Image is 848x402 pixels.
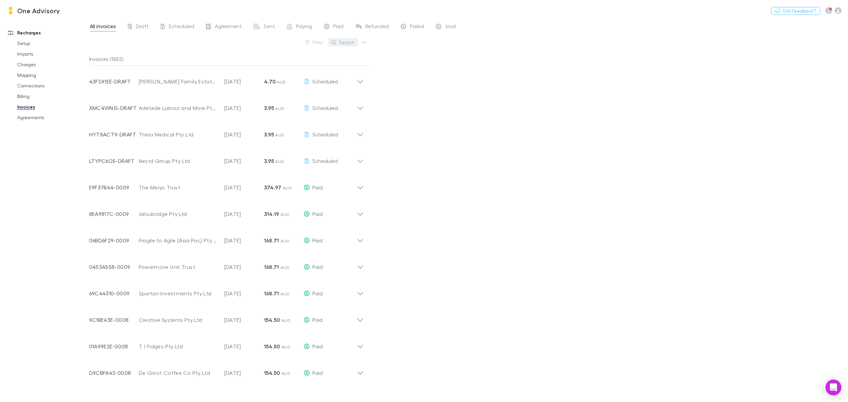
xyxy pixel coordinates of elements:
div: 69C44310-0009Spartan Investments Pty Ltd[DATE]168.71 AUDPaid [84,277,369,304]
p: 8EA9817C-0009 [89,210,139,218]
p: [DATE] [224,210,264,218]
span: AUD [282,344,291,349]
p: [DATE] [224,316,264,324]
p: 0453A558-0009 [89,263,139,271]
p: E9F37B44-0009 [89,183,139,191]
a: Invoices [11,102,94,112]
p: [DATE] [224,369,264,377]
p: [DATE] [224,157,264,165]
div: HYT8ACT9-DRAFTTheia Medical Pty Ltd[DATE]3.95 AUDScheduled [84,119,369,145]
strong: 3.95 [264,105,274,111]
p: HYT8ACT9-DRAFT [89,130,139,138]
div: Jaloubridge Pty Ltd [139,210,218,218]
span: Paid [333,23,344,31]
span: Paid [312,370,323,376]
div: [PERSON_NAME] Family Estate Pty Ltd [139,77,218,85]
span: Draft [136,23,149,31]
strong: 154.50 [264,317,280,323]
a: Mapping [11,70,94,80]
span: Scheduled [169,23,194,31]
span: Failed [410,23,424,31]
a: Recharges [1,27,94,38]
span: All invoices [90,23,116,31]
span: AUD [275,106,284,111]
img: One Advisory's Logo [7,7,15,15]
span: Paid [312,264,323,270]
span: Scheduled [312,105,338,111]
strong: 154.50 [264,370,280,376]
a: Imports [11,49,94,59]
p: [DATE] [224,77,264,85]
div: The Menjo Trust [139,183,218,191]
p: 01A99E2E-0008 [89,342,139,350]
span: Sent [264,23,275,31]
span: AUD [281,212,290,217]
div: Nestd Group Pty Ltd [139,157,218,165]
p: [DATE] [224,104,264,112]
span: AUD [282,318,291,323]
div: Powermove Unit Trust [139,263,218,271]
span: Paid [312,237,323,243]
p: LTYPC6O5-DRAFT [89,157,139,165]
strong: 168.71 [264,237,279,244]
div: E9F37B44-0009The Menjo Trust[DATE]374.97 AUDPaid [84,172,369,198]
div: Adelaide Labour and More Pty Ltd [139,104,218,112]
div: T J Fidges Pty Ltd [139,342,218,350]
a: One Advisory [3,3,64,19]
div: 06BD6F29-0009Fragile to Agile (Asia Pac) Pty Ltd[DATE]168.71 AUDPaid [84,225,369,251]
span: Void [445,23,456,31]
div: Creative Systems Pty Ltd [139,316,218,324]
div: Fragile to Agile (Asia Pac) Pty Ltd [139,236,218,244]
span: AUD [281,291,290,296]
a: Charges [11,59,94,70]
span: Agreement [215,23,242,31]
strong: 3.95 [264,158,274,164]
span: Paid [312,184,323,190]
span: Scheduled [312,78,338,84]
p: [DATE] [224,342,264,350]
p: 9C1BE43E-0008 [89,316,139,324]
p: 06BD6F29-0009 [89,236,139,244]
p: [DATE] [224,263,264,271]
span: Paid [312,290,323,296]
strong: 4.70 [264,78,276,85]
strong: 154.50 [264,343,280,350]
div: De Groot Coffee Co Pty Ltd [139,369,218,377]
a: Billing [11,91,94,102]
div: Theia Medical Pty Ltd [139,130,218,138]
p: XMC4WNJS-DRAFT [89,104,139,112]
span: Scheduled [312,131,338,137]
div: 01A99E2E-0008T J Fidges Pty Ltd[DATE]154.50 AUDPaid [84,330,369,357]
span: Paid [312,343,323,349]
strong: 374.97 [264,184,282,191]
div: 43FSX1EE-DRAFT[PERSON_NAME] Family Estate Pty Ltd[DATE]4.70 AUDScheduled [84,66,369,92]
span: AUD [275,159,284,164]
div: 0453A558-0009Powermove Unit Trust[DATE]168.71 AUDPaid [84,251,369,277]
span: AUD [282,371,291,376]
a: Agreements [11,112,94,123]
a: Setup [11,38,94,49]
p: 43FSX1EE-DRAFT [89,77,139,85]
span: AUD [277,79,286,84]
span: Paid [312,317,323,323]
div: Spartan Investments Pty Ltd [139,289,218,297]
strong: 168.71 [264,290,279,297]
span: AUD [281,238,290,243]
p: [DATE] [224,289,264,297]
h3: One Advisory [17,7,60,15]
p: [DATE] [224,130,264,138]
span: Refunded [365,23,389,31]
p: [DATE] [224,183,264,191]
button: Got Feedback? [771,7,820,15]
p: D9CBFA42-0008 [89,369,139,377]
p: 69C44310-0009 [89,289,139,297]
p: [DATE] [224,236,264,244]
span: Paid [312,211,323,217]
div: XMC4WNJS-DRAFTAdelaide Labour and More Pty Ltd[DATE]3.95 AUDScheduled [84,92,369,119]
strong: 3.95 [264,131,274,138]
span: AUD [281,265,290,270]
span: AUD [275,132,284,137]
span: Paying [296,23,312,31]
div: D9CBFA42-0008De Groot Coffee Co Pty Ltd[DATE]154.50 AUDPaid [84,357,369,383]
div: 8EA9817C-0009Jaloubridge Pty Ltd[DATE]314.19 AUDPaid [84,198,369,225]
